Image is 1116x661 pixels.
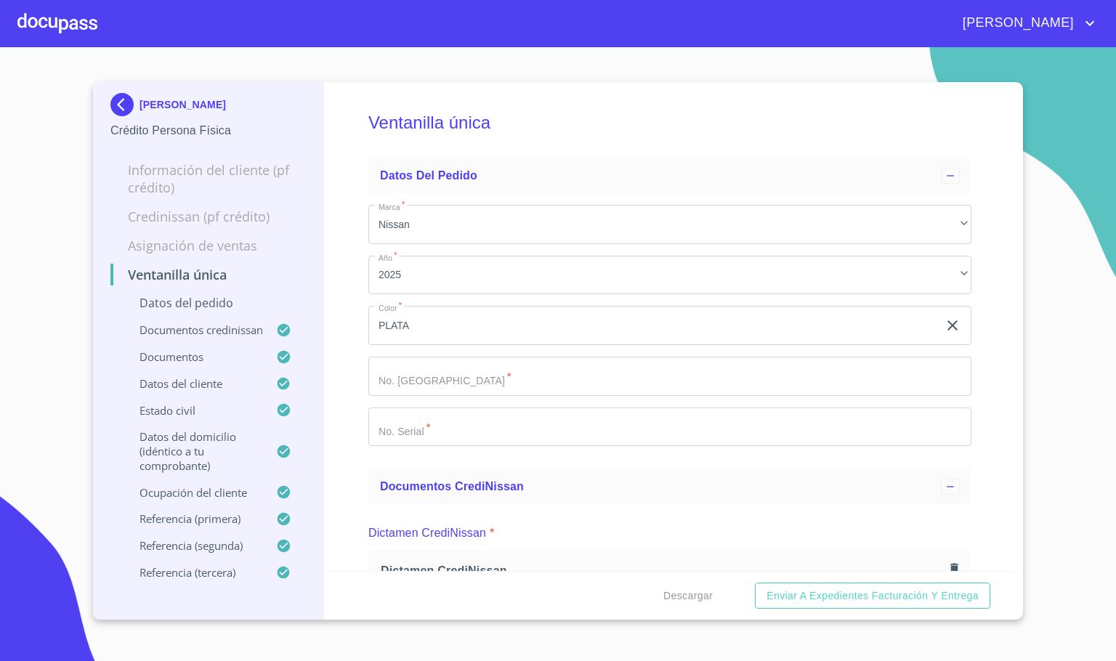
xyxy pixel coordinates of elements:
p: Datos del pedido [110,295,306,311]
p: Credinissan (PF crédito) [110,208,306,225]
p: Referencia (segunda) [110,538,276,553]
p: Datos del domicilio (idéntico a tu comprobante) [110,429,276,473]
span: Enviar a Expedientes Facturación y Entrega [767,587,979,605]
p: Documentos CrediNissan [110,323,276,337]
img: Docupass spot blue [110,93,139,116]
p: Referencia (tercera) [110,565,276,580]
span: Documentos CrediNissan [380,480,524,492]
div: Documentos CrediNissan [368,469,971,504]
p: Referencia (primera) [110,511,276,526]
p: Información del cliente (PF crédito) [110,161,306,196]
h5: Ventanilla única [368,93,971,153]
span: [PERSON_NAME] [952,12,1081,35]
p: Datos del cliente [110,376,276,391]
p: Ocupación del Cliente [110,485,276,500]
p: Ventanilla única [110,266,306,283]
p: Estado Civil [110,403,276,418]
button: clear input [944,317,961,334]
span: Datos del pedido [380,169,477,182]
div: Nissan [368,205,971,244]
p: Dictamen CrediNissan [368,524,486,542]
p: Documentos [110,349,276,364]
div: 2025 [368,256,971,295]
span: Descargar [663,587,713,605]
p: [PERSON_NAME] [139,99,226,110]
button: account of current user [952,12,1099,35]
div: [PERSON_NAME] [110,93,306,122]
p: Crédito Persona Física [110,122,306,139]
p: Asignación de Ventas [110,237,306,254]
span: Dictamen CrediNissan [381,563,945,578]
button: Enviar a Expedientes Facturación y Entrega [755,583,990,609]
div: Datos del pedido [368,158,971,193]
button: Descargar [658,583,719,609]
